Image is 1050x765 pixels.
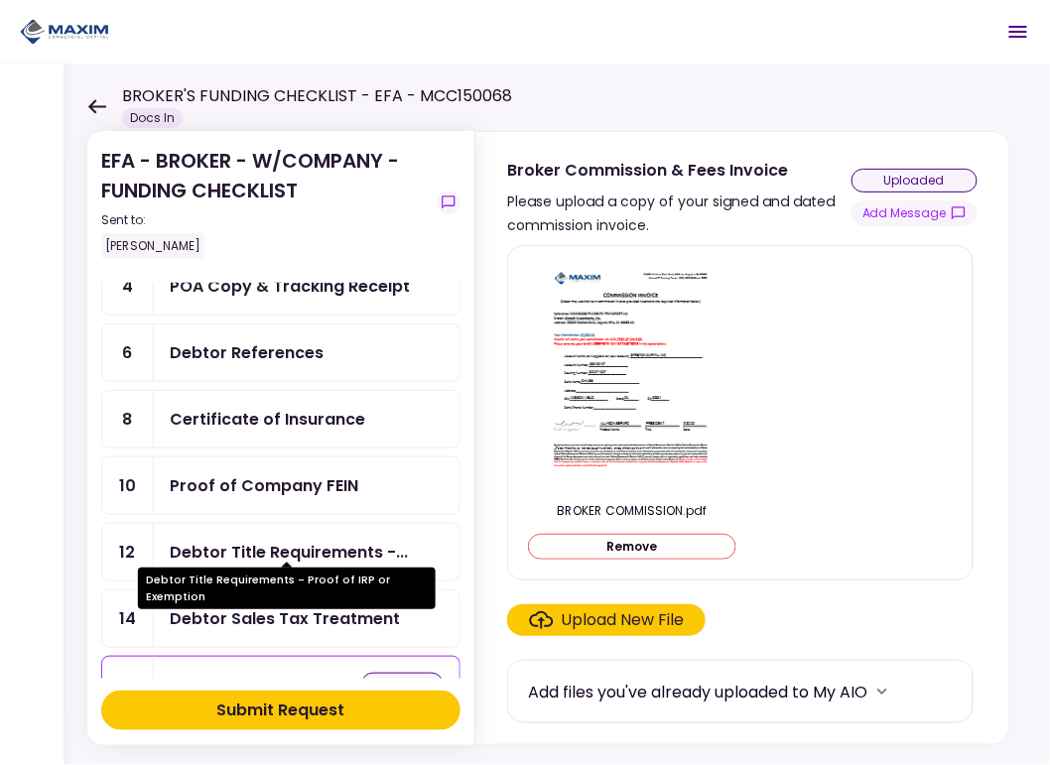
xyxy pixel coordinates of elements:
[170,274,410,299] div: POA Copy & Tracking Receipt
[101,211,429,229] div: Sent to:
[852,200,978,226] button: show-messages
[122,84,512,108] h1: BROKER'S FUNDING CHECKLIST - EFA - MCC150068
[102,391,154,447] div: 8
[102,457,154,514] div: 10
[101,257,460,316] a: 4POA Copy & Tracking Receipt
[170,606,400,631] div: Debtor Sales Tax Treatment
[101,233,204,259] div: [PERSON_NAME]
[507,190,852,237] div: Please upload a copy of your signed and dated commission invoice.
[102,590,154,647] div: 14
[170,540,408,565] div: Debtor Title Requirements - Proof of IRP or Exemption
[101,656,460,714] a: 16Broker Commission & Fees Invoiceuploaded
[528,534,736,560] button: Remove
[867,677,897,706] button: more
[101,691,460,730] button: Submit Request
[170,473,358,498] div: Proof of Company FEIN
[102,657,154,713] div: 16
[474,131,1010,745] div: Broker Commission & Fees InvoicePlease upload a copy of your signed and dated commission invoice....
[102,324,154,381] div: 6
[101,589,460,648] a: 14Debtor Sales Tax Treatment
[101,523,460,581] a: 12Debtor Title Requirements - Proof of IRP or Exemption
[170,673,341,698] div: Broker Commission & Fees Invoice
[170,407,365,432] div: Certificate of Insurance
[994,8,1042,56] button: Open menu
[20,17,109,47] img: Partner icon
[101,390,460,448] a: 8Certificate of Insurance
[562,608,685,632] div: Upload New File
[217,699,345,722] div: Submit Request
[852,169,978,192] div: uploaded
[361,673,444,697] div: uploaded
[528,502,736,520] div: BROKER COMMISSION.pdf
[507,604,706,636] span: Click here to upload the required document
[507,158,852,183] div: Broker Commission & Fees Invoice
[138,568,436,609] div: Debtor Title Requirements - Proof of IRP or Exemption
[528,680,867,704] div: Add files you've already uploaded to My AIO
[170,340,324,365] div: Debtor References
[101,146,429,259] div: EFA - BROKER - W/COMPANY - FUNDING CHECKLIST
[102,524,154,580] div: 12
[122,108,183,128] div: Docs In
[437,191,460,214] button: show-messages
[101,456,460,515] a: 10Proof of Company FEIN
[101,323,460,382] a: 6Debtor References
[102,258,154,315] div: 4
